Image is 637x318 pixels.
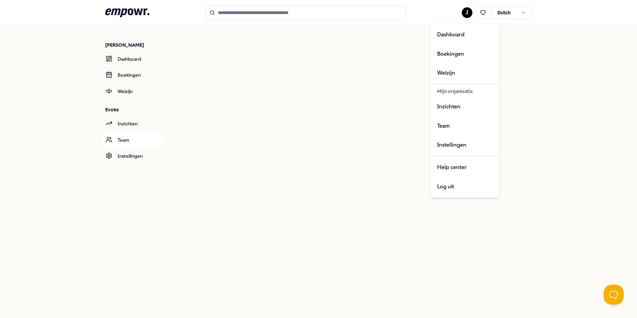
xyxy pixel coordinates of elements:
[100,67,165,83] a: Boekingen
[462,7,472,18] button: J
[100,51,165,67] a: Dashboard
[105,106,165,113] p: Evoke
[430,23,499,198] div: J
[105,42,165,48] p: [PERSON_NAME]
[100,132,165,148] a: Team
[432,86,498,97] div: Mijn organisatie
[432,116,498,136] a: Team
[432,25,498,44] a: Dashboard
[100,83,165,99] a: Welzijn
[432,44,498,64] a: Boekingen
[100,148,165,164] a: Instellingen
[604,285,624,305] iframe: Help Scout Beacon - Open
[432,158,498,177] a: Help center
[100,116,165,132] a: Inzichten
[432,63,498,83] a: Welzijn
[432,177,498,196] div: Log uit
[206,5,405,20] input: Search for products, categories or subcategories
[432,135,498,155] a: Instellingen
[432,97,498,116] a: Inzichten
